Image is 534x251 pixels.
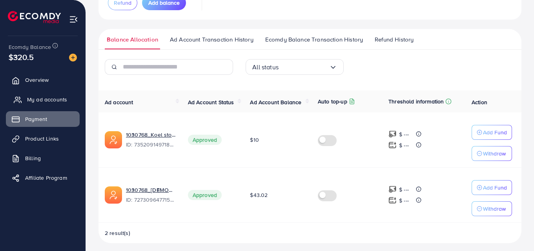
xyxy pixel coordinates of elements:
span: Payment [25,115,47,123]
img: top-up amount [388,185,397,193]
img: image [69,54,77,61]
span: Approved [188,135,222,145]
p: $ --- [399,196,409,205]
p: Add Fund [483,183,507,192]
a: 1030768_[DEMOGRAPHIC_DATA] Belt_1693399755576 [126,186,175,194]
img: menu [69,15,78,24]
p: Withdraw [483,149,506,158]
p: Add Fund [483,128,507,137]
a: My ad accounts [6,92,80,107]
img: top-up amount [388,196,397,204]
span: 2 result(s) [105,229,130,237]
a: Product Links [6,131,80,146]
p: Threshold information [388,97,444,106]
p: Auto top-up [318,97,347,106]
iframe: Chat [501,216,528,245]
img: top-up amount [388,141,397,149]
img: ic-ads-acc.e4c84228.svg [105,186,122,204]
span: Overview [25,76,49,84]
span: Balance Allocation [107,35,158,44]
span: Ad Account Status [188,98,234,106]
a: Affiliate Program [6,170,80,186]
div: <span class='underline'>1030768_Koel store_1711792217396</span></br>7352091497182806017 [126,131,175,149]
span: $320.5 [9,51,34,63]
p: Withdraw [483,204,506,213]
div: <span class='underline'>1030768_Lady Belt_1693399755576</span></br>7273096477155786754 [126,186,175,204]
button: Add Fund [472,125,512,140]
img: top-up amount [388,130,397,138]
a: 1030768_Koel store_1711792217396 [126,131,175,139]
span: $43.02 [250,191,268,199]
span: Action [472,98,487,106]
img: logo [8,11,61,23]
span: ID: 7352091497182806017 [126,141,175,148]
span: Ad Account Transaction History [170,35,253,44]
div: Search for option [246,59,344,75]
span: Approved [188,190,222,200]
span: ID: 7273096477155786754 [126,196,175,204]
p: $ --- [399,130,409,139]
p: $ --- [399,185,409,194]
span: Billing [25,154,41,162]
img: ic-ads-acc.e4c84228.svg [105,131,122,148]
span: Refund History [375,35,414,44]
a: Payment [6,111,80,127]
span: Affiliate Program [25,174,67,182]
span: $10 [250,136,259,144]
a: Overview [6,72,80,88]
button: Withdraw [472,146,512,161]
p: $ --- [399,141,409,150]
span: Ecomdy Balance Transaction History [265,35,363,44]
input: Search for option [279,61,329,73]
button: Add Fund [472,180,512,195]
span: My ad accounts [27,96,67,103]
span: Ecomdy Balance [9,43,51,51]
span: Ad Account Balance [250,98,301,106]
button: Withdraw [472,201,512,216]
span: All status [252,61,279,73]
span: Ad account [105,98,133,106]
span: Product Links [25,135,59,143]
a: Billing [6,150,80,166]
